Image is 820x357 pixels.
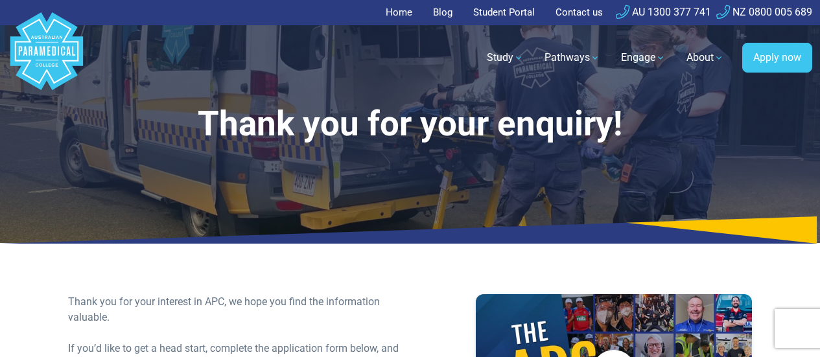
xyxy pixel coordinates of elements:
[537,40,608,76] a: Pathways
[68,104,752,144] h1: Thank you for your enquiry!
[613,40,674,76] a: Engage
[616,6,711,18] a: AU 1300 377 741
[742,43,812,73] a: Apply now
[716,6,812,18] a: NZ 0800 005 689
[8,25,86,91] a: Australian Paramedical College
[679,40,732,76] a: About
[479,40,532,76] a: Study
[68,294,402,325] div: Thank you for your interest in APC, we hope you find the information valuable.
